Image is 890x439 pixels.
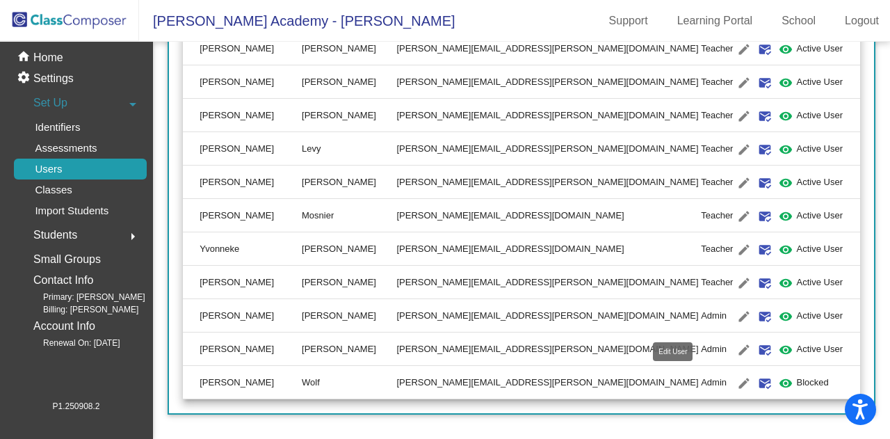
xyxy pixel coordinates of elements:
td: Active User [797,65,860,98]
td: Levy [302,131,396,165]
td: Active User [797,232,860,265]
mat-icon: arrow_right [124,228,141,245]
mat-icon: mark_email_read [756,342,773,358]
td: [PERSON_NAME] [302,332,396,365]
td: [PERSON_NAME] [302,232,396,265]
td: [PERSON_NAME] [302,298,396,332]
td: [PERSON_NAME][EMAIL_ADDRESS][PERSON_NAME][DOMAIN_NAME] [396,65,701,98]
mat-icon: mark_email_read [756,141,773,158]
p: Users [35,161,62,177]
td: [PERSON_NAME][EMAIL_ADDRESS][PERSON_NAME][DOMAIN_NAME] [396,165,701,198]
td: [PERSON_NAME][EMAIL_ADDRESS][PERSON_NAME][DOMAIN_NAME] [396,131,701,165]
span: [PERSON_NAME] Academy - [PERSON_NAME] [139,10,455,32]
p: Account Info [33,317,95,336]
p: Contact Info [33,271,93,290]
td: [PERSON_NAME] [302,265,396,298]
mat-icon: mark_email_read [756,308,773,325]
td: [PERSON_NAME][EMAIL_ADDRESS][PERSON_NAME][DOMAIN_NAME] [396,31,701,65]
mat-icon: visibility [777,41,794,58]
span: Renewal On: [DATE] [21,337,120,349]
td: [PERSON_NAME] [302,65,396,98]
td: Blocked [797,365,860,399]
td: Teacher [701,232,734,265]
td: Active User [797,332,860,365]
td: [PERSON_NAME][EMAIL_ADDRESS][PERSON_NAME][DOMAIN_NAME] [396,298,701,332]
mat-icon: edit [736,141,752,158]
mat-icon: edit [736,342,752,358]
td: [PERSON_NAME] [183,31,302,65]
span: Set Up [33,93,67,113]
td: [PERSON_NAME] [302,165,396,198]
a: Support [598,10,659,32]
mat-icon: settings [17,70,33,87]
td: [PERSON_NAME] [183,298,302,332]
mat-icon: visibility [777,108,794,125]
mat-icon: mark_email_read [756,108,773,125]
mat-icon: arrow_drop_down [124,96,141,113]
td: [PERSON_NAME] [183,65,302,98]
td: Active User [797,98,860,131]
p: Classes [35,182,72,198]
mat-icon: edit [736,375,752,392]
mat-icon: home [17,49,33,66]
mat-icon: edit [736,275,752,292]
mat-icon: mark_email_read [756,275,773,292]
td: Teacher [701,165,734,198]
td: Admin [701,365,734,399]
mat-icon: mark_email_read [756,41,773,58]
td: Active User [797,165,860,198]
td: [PERSON_NAME][EMAIL_ADDRESS][DOMAIN_NAME] [396,232,701,265]
td: [PERSON_NAME] [183,131,302,165]
p: Home [33,49,63,66]
td: Admin [701,332,734,365]
mat-icon: edit [736,308,752,325]
mat-icon: visibility [777,241,794,258]
td: Active User [797,31,860,65]
mat-icon: visibility [777,308,794,325]
td: [PERSON_NAME] [183,365,302,399]
a: Logout [834,10,890,32]
td: Teacher [701,98,734,131]
td: [PERSON_NAME][EMAIL_ADDRESS][PERSON_NAME][DOMAIN_NAME] [396,265,701,298]
p: Small Groups [33,250,101,269]
td: Wolf [302,365,396,399]
span: Students [33,225,77,245]
p: Settings [33,70,74,87]
td: [PERSON_NAME] [183,98,302,131]
td: [PERSON_NAME][EMAIL_ADDRESS][PERSON_NAME][DOMAIN_NAME] [396,98,701,131]
span: Billing: [PERSON_NAME] [21,303,138,316]
mat-icon: visibility [777,208,794,225]
mat-icon: visibility [777,342,794,358]
mat-icon: edit [736,208,752,225]
mat-icon: visibility [777,375,794,392]
mat-icon: visibility [777,74,794,91]
mat-icon: mark_email_read [756,241,773,258]
p: Assessments [35,140,97,157]
td: Teacher [701,131,734,165]
td: Admin [701,298,734,332]
mat-icon: visibility [777,141,794,158]
mat-icon: edit [736,108,752,125]
mat-icon: mark_email_read [756,375,773,392]
td: [PERSON_NAME] [302,98,396,131]
mat-icon: edit [736,41,752,58]
td: Active User [797,131,860,165]
td: [PERSON_NAME] [183,165,302,198]
p: Identifiers [35,119,80,136]
td: Active User [797,265,860,298]
td: Teacher [701,31,734,65]
mat-icon: mark_email_read [756,74,773,91]
a: Learning Portal [666,10,764,32]
td: Yvonneke [183,232,302,265]
a: School [770,10,827,32]
p: Import Students [35,202,108,219]
td: [PERSON_NAME] [183,198,302,232]
mat-icon: edit [736,74,752,91]
mat-icon: visibility [777,275,794,292]
td: Teacher [701,65,734,98]
td: Active User [797,198,860,232]
td: [PERSON_NAME][EMAIL_ADDRESS][PERSON_NAME][DOMAIN_NAME] [396,365,701,399]
td: [PERSON_NAME] [302,31,396,65]
td: [PERSON_NAME] [183,265,302,298]
td: Active User [797,298,860,332]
